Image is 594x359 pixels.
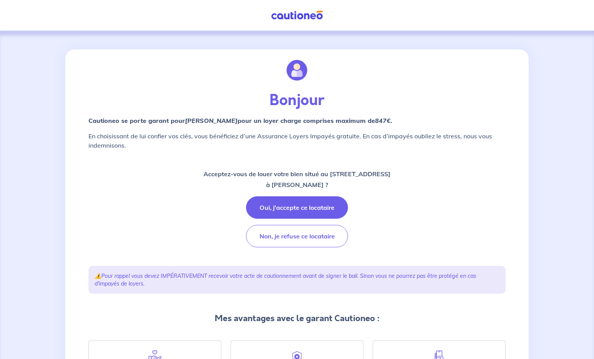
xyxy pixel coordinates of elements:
[246,225,348,247] button: Non, je refuse ce locataire
[268,10,326,20] img: Cautioneo
[375,117,390,124] em: 847€
[287,60,307,81] img: illu_account.svg
[88,91,506,110] p: Bonjour
[88,131,506,150] p: En choisissant de lui confier vos clés, vous bénéficiez d’une Assurance Loyers Impayés gratuite. ...
[204,168,390,190] p: Acceptez-vous de louer votre bien situé au [STREET_ADDRESS] à [PERSON_NAME] ?
[88,312,506,325] p: Mes avantages avec le garant Cautioneo :
[95,272,499,288] p: ⚠️
[95,272,476,287] em: Pour rappel vous devez IMPÉRATIVEMENT recevoir votre acte de cautionnement avant de signer le bai...
[246,196,348,219] button: Oui, j'accepte ce locataire
[88,117,392,124] strong: Cautioneo se porte garant pour pour un loyer charge comprises maximum de .
[185,117,238,124] em: [PERSON_NAME]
